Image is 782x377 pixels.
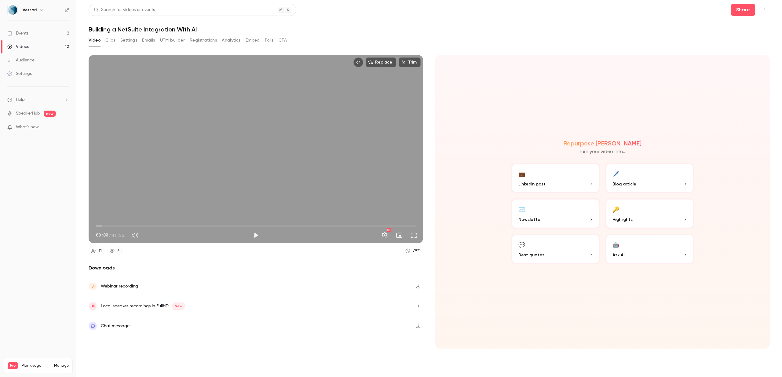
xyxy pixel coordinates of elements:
div: HD [387,228,391,232]
div: 🤖 [612,240,619,249]
button: CTA [279,35,287,45]
a: 7 [107,247,122,255]
button: Settings [120,35,137,45]
div: Chat messages [101,322,131,330]
span: New [172,302,185,310]
div: 💼 [518,169,525,178]
a: Manage [54,363,69,368]
li: help-dropdown-opener [7,97,69,103]
button: Share [731,4,755,16]
div: 00:00 [96,232,124,238]
span: Newsletter [518,216,542,223]
div: 🖊️ [612,169,619,178]
h2: Repurpose [PERSON_NAME] [564,140,641,147]
span: Help [16,97,25,103]
div: ✉️ [518,204,525,214]
button: Turn on miniplayer [393,229,405,241]
div: 11 [99,248,102,254]
span: / [109,232,111,238]
button: Embed video [353,57,363,67]
span: What's new [16,124,39,130]
div: Settings [7,71,32,77]
div: Local speaker recordings in FullHD [101,302,185,310]
button: Video [89,35,100,45]
div: 79 % [413,248,420,254]
span: LinkedIn post [518,181,546,187]
span: Plan usage [22,363,50,368]
img: Versori [8,5,17,15]
p: Turn your video into... [579,148,627,156]
div: Search for videos or events [94,7,155,13]
button: Clips [105,35,115,45]
a: 79% [403,247,423,255]
span: 41:35 [112,232,124,238]
button: 💼LinkedIn post [511,163,600,193]
button: Settings [378,229,391,241]
button: Polls [265,35,274,45]
button: Mute [129,229,141,241]
span: Blog article [612,181,636,187]
button: Embed [246,35,260,45]
button: Play [250,229,262,241]
div: Videos [7,44,29,50]
h2: Downloads [89,264,423,272]
button: ✉️Newsletter [511,198,600,229]
div: 7 [117,248,119,254]
button: 🖊️Blog article [605,163,694,193]
button: 💬Best quotes [511,234,600,264]
h1: Building a NetSuite Integration With AI [89,26,770,33]
div: Webinar recording [101,283,138,290]
button: Replace [366,57,396,67]
span: Pro [8,362,18,369]
button: Full screen [408,229,420,241]
div: 🔑 [612,204,619,214]
a: SpeakerHub [16,110,40,117]
button: Analytics [222,35,241,45]
iframe: Noticeable Trigger [62,125,69,130]
button: Top Bar Actions [760,5,770,15]
span: new [44,111,56,117]
button: 🔑Highlights [605,198,694,229]
div: Audience [7,57,35,63]
div: Events [7,30,28,36]
button: 🤖Ask Ai... [605,234,694,264]
a: 11 [89,247,104,255]
div: 💬 [518,240,525,249]
button: UTM builder [160,35,185,45]
button: Trim [399,57,421,67]
span: Highlights [612,216,633,223]
button: Registrations [190,35,217,45]
span: 00:00 [96,232,108,238]
span: Best quotes [518,252,544,258]
button: Emails [142,35,155,45]
h6: Versori [23,7,37,13]
span: Ask Ai... [612,252,627,258]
